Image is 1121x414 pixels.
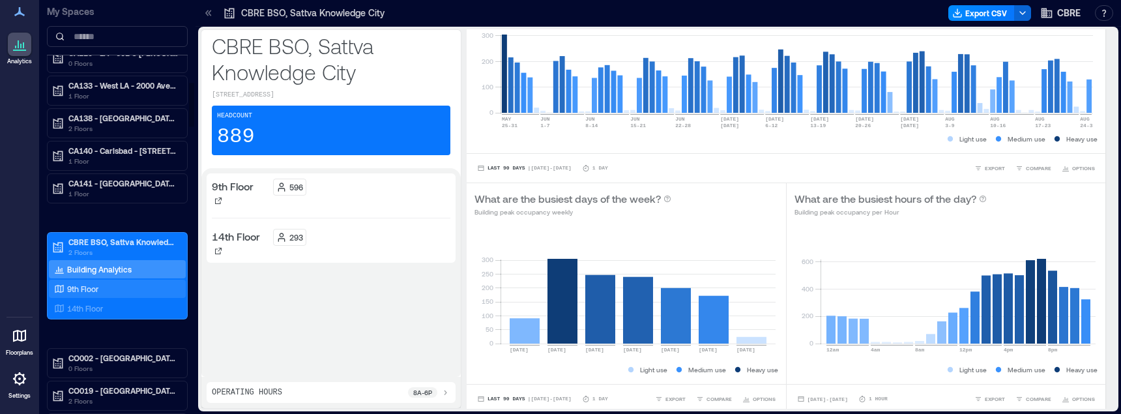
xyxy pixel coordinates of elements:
button: COMPARE [1013,162,1054,175]
p: Analytics [7,57,32,65]
p: CO002 - [GEOGRAPHIC_DATA] - [STREET_ADDRESS].. [68,353,178,363]
p: 2 Floors [68,123,178,134]
text: [DATE] [855,116,874,122]
p: 596 [289,182,303,192]
span: [DATE] - [DATE] [808,396,848,402]
span: COMPARE [1026,164,1051,172]
text: 20-26 [855,123,871,128]
tspan: 600 [801,258,813,265]
text: 22-28 [675,123,691,128]
text: [DATE] [900,116,919,122]
p: CA140 - Carlsbad - [STREET_ADDRESS] [68,145,178,156]
button: COMPARE [693,392,735,406]
button: Last 90 Days |[DATE]-[DATE] [474,162,574,175]
text: [DATE] [900,123,919,128]
p: Heavy use [1066,134,1098,144]
tspan: 100 [482,312,493,319]
tspan: 0 [489,108,493,116]
p: Light use [959,134,987,144]
tspan: 400 [801,285,813,293]
span: OPTIONS [1072,395,1095,403]
p: Settings [8,392,31,400]
p: 9th Floor [67,284,98,294]
text: JUN [540,116,550,122]
text: [DATE] [585,347,604,353]
button: EXPORT [972,162,1008,175]
p: 1 Floor [68,156,178,166]
p: CA138 - [GEOGRAPHIC_DATA] - 18565-[STREET_ADDRESS] [68,113,178,123]
span: EXPORT [985,164,1005,172]
p: CBRE BSO, Sattva Knowledge City [241,7,385,20]
text: 8am [915,347,925,353]
text: 8-14 [585,123,598,128]
text: 6-12 [765,123,778,128]
text: 4am [871,347,881,353]
text: [DATE] [720,116,739,122]
p: Light use [640,364,667,375]
text: [DATE] [736,347,755,353]
button: OPTIONS [740,392,778,406]
p: CO019 - [GEOGRAPHIC_DATA] - [STREET_ADDRESS] [68,385,178,396]
text: 12am [826,347,839,353]
text: AUG [990,116,1000,122]
text: 25-31 [502,123,517,128]
text: AUG [1080,116,1090,122]
p: Medium use [1008,134,1045,144]
tspan: 100 [482,83,493,91]
button: EXPORT [972,392,1008,406]
span: OPTIONS [1072,164,1095,172]
span: EXPORT [665,395,686,403]
p: Operating Hours [212,387,282,398]
p: Heavy use [747,364,778,375]
text: AUG [945,116,955,122]
p: Headcount [217,111,252,121]
text: [DATE] [699,347,718,353]
tspan: 0 [809,339,813,347]
p: 2 Floors [68,247,178,258]
p: [STREET_ADDRESS] [212,90,450,100]
tspan: 300 [482,256,493,263]
span: COMPARE [1026,395,1051,403]
button: Last 90 Days |[DATE]-[DATE] [474,392,574,406]
text: 3-9 [945,123,955,128]
p: 14th Floor [67,303,103,314]
p: 889 [217,124,255,150]
text: [DATE] [661,347,680,353]
text: 12pm [959,347,972,353]
button: COMPARE [1013,392,1054,406]
p: 0 Floors [68,363,178,374]
p: 1 Floor [68,91,178,101]
text: JUN [630,116,640,122]
button: CBRE [1036,3,1085,23]
span: CBRE [1057,7,1081,20]
p: 1 Floor [68,188,178,199]
p: What are the busiest days of the week? [474,191,661,207]
p: CA141 - [GEOGRAPHIC_DATA] - [STREET_ADDRESS][US_STATE] [68,178,178,188]
span: EXPORT [985,395,1005,403]
text: 24-30 [1080,123,1096,128]
span: COMPARE [706,395,732,403]
text: 17-23 [1035,123,1051,128]
button: Export CSV [948,5,1015,21]
p: 8a - 6p [413,387,432,398]
p: Medium use [1008,364,1045,375]
p: 2 Floors [68,396,178,406]
text: 8pm [1048,347,1058,353]
button: EXPORT [652,392,688,406]
tspan: 250 [482,270,493,278]
p: Building Analytics [67,264,132,274]
p: 1 Day [592,395,608,403]
text: JUN [675,116,685,122]
p: Floorplans [6,349,33,357]
p: Light use [959,364,987,375]
text: [DATE] [720,123,739,128]
p: 14th Floor [212,229,260,244]
p: Medium use [688,364,726,375]
text: 10-16 [990,123,1006,128]
text: [DATE] [810,116,829,122]
text: [DATE] [510,347,529,353]
text: AUG [1035,116,1045,122]
text: 1-7 [540,123,550,128]
p: What are the busiest hours of the day? [794,191,976,207]
text: [DATE] [547,347,566,353]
